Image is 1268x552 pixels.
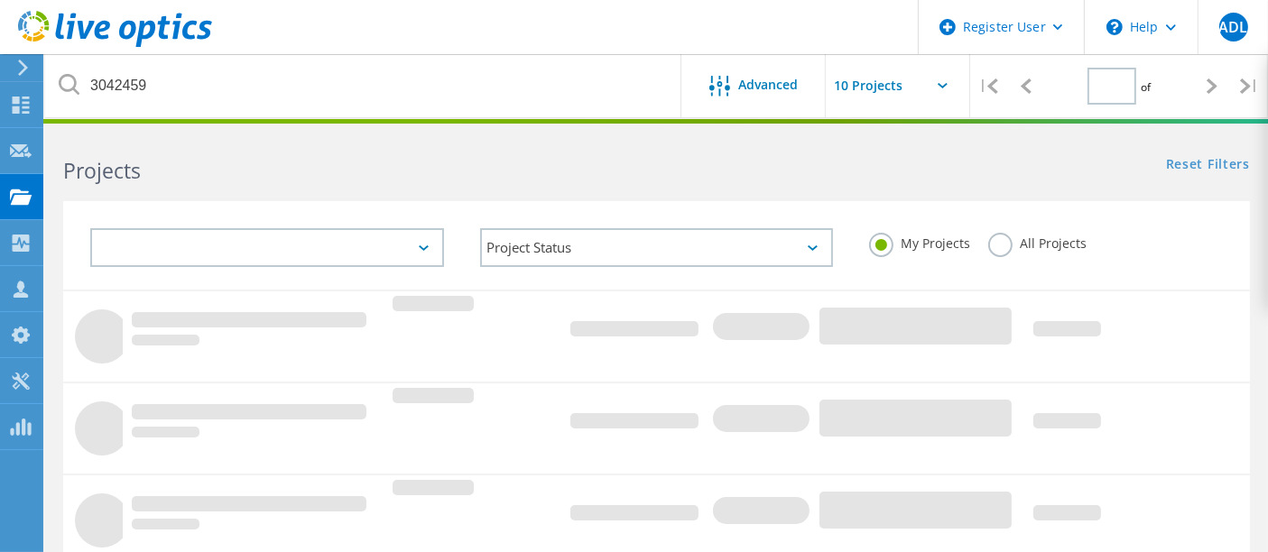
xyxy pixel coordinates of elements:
[18,38,212,51] a: Live Optics Dashboard
[1218,20,1247,34] span: ADL
[1166,158,1250,173] a: Reset Filters
[1141,79,1151,95] span: of
[988,233,1087,250] label: All Projects
[480,228,834,267] div: Project Status
[1231,54,1268,118] div: |
[970,54,1007,118] div: |
[1106,19,1123,35] svg: \n
[63,156,141,185] b: Projects
[739,78,799,91] span: Advanced
[869,233,970,250] label: My Projects
[45,54,682,117] input: Search projects by name, owner, ID, company, etc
